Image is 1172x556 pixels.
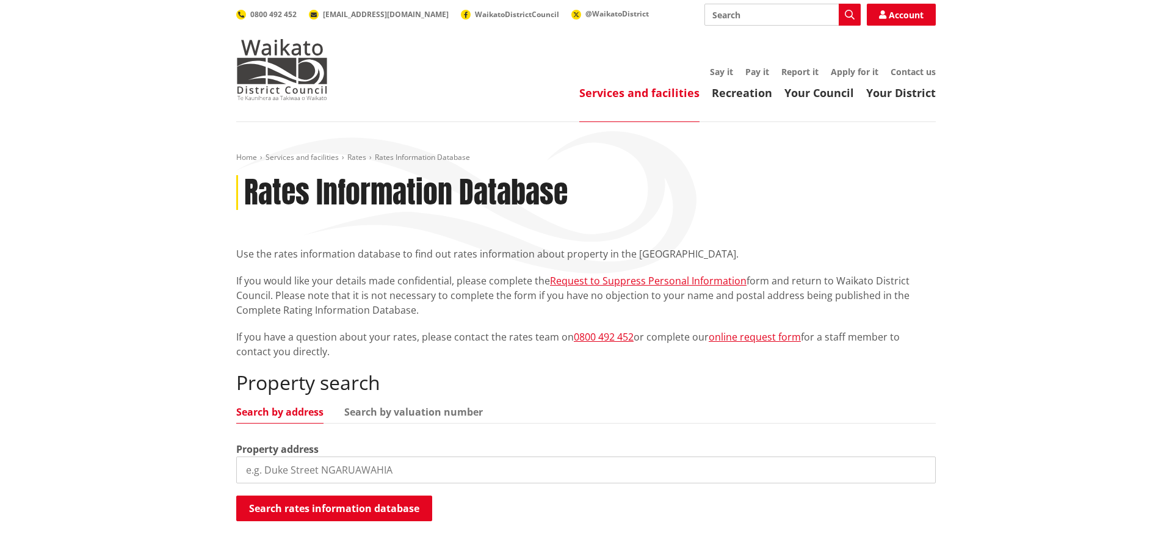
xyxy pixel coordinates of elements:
a: Apply for it [831,66,878,78]
p: If you would like your details made confidential, please complete the form and return to Waikato ... [236,273,936,317]
a: Search by address [236,407,324,417]
span: @WaikatoDistrict [585,9,649,19]
a: Report it [781,66,819,78]
nav: breadcrumb [236,153,936,163]
input: Search input [704,4,861,26]
a: Request to Suppress Personal Information [550,274,747,287]
button: Search rates information database [236,496,432,521]
a: Home [236,152,257,162]
a: 0800 492 452 [236,9,297,20]
span: 0800 492 452 [250,9,297,20]
h2: Property search [236,371,936,394]
img: Waikato District Council - Te Kaunihera aa Takiwaa o Waikato [236,39,328,100]
a: Search by valuation number [344,407,483,417]
a: Say it [710,66,733,78]
p: Use the rates information database to find out rates information about property in the [GEOGRAPHI... [236,247,936,261]
a: 0800 492 452 [574,330,634,344]
label: Property address [236,442,319,457]
a: Pay it [745,66,769,78]
a: Your District [866,85,936,100]
a: Recreation [712,85,772,100]
a: Services and facilities [579,85,700,100]
h1: Rates Information Database [244,175,568,211]
a: Rates [347,152,366,162]
span: Rates Information Database [375,152,470,162]
a: online request form [709,330,801,344]
p: If you have a question about your rates, please contact the rates team on or complete our for a s... [236,330,936,359]
a: [EMAIL_ADDRESS][DOMAIN_NAME] [309,9,449,20]
input: e.g. Duke Street NGARUAWAHIA [236,457,936,483]
a: Account [867,4,936,26]
a: WaikatoDistrictCouncil [461,9,559,20]
span: WaikatoDistrictCouncil [475,9,559,20]
span: [EMAIL_ADDRESS][DOMAIN_NAME] [323,9,449,20]
a: Contact us [891,66,936,78]
a: Your Council [784,85,854,100]
a: @WaikatoDistrict [571,9,649,19]
a: Services and facilities [266,152,339,162]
